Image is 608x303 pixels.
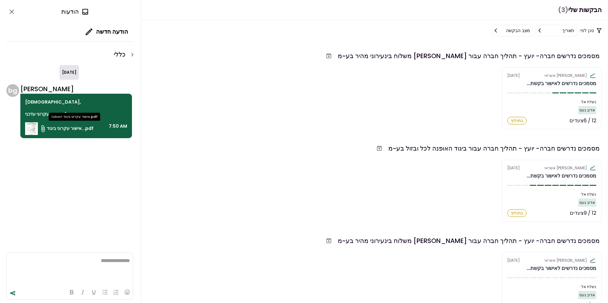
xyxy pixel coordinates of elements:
div: מסמכים נדרשים חברה- יועץ - תהליך חברה עבור [PERSON_NAME] משלוח בינעירוני מהיר בע~מ [338,51,600,61]
div: הודעות [61,7,89,17]
div: 12 / 6 צעדים [570,117,596,125]
div: [DATE] [507,73,596,78]
div: [PERSON_NAME] אשראי [544,165,587,171]
div: מסמכים נדרשים לאישור בקשת חברה- יועץ [527,80,596,87]
button: Bold [66,288,77,297]
p: [DEMOGRAPHIC_DATA], [25,98,127,106]
div: מסמכים נדרשים חברה- יועץ - תהליך חברה עבור ביגוד האופנה לכל ובזול בע~מ [388,144,600,153]
div: [PERSON_NAME] אשראי [544,258,587,263]
button: send [9,290,16,296]
div: אדיב געס [578,106,596,114]
div: 7:50 AM [109,122,127,135]
button: העבר לארכיון [323,50,335,62]
div: בתהליך [507,117,527,125]
button: Emojis [122,288,133,297]
h1: הבקשות שלי [558,3,602,17]
img: Partner logo [590,73,596,78]
div: אישור עקרוני ביגוד האופנה.pdf [49,113,100,121]
div: [DATE] [59,65,79,80]
button: העבר לארכיון [374,143,385,154]
button: close [6,6,17,17]
button: תאריך [535,25,577,36]
button: הודעה חדשה [81,24,133,40]
div: נשלח אל: [507,99,596,105]
button: Numbered list [111,288,121,297]
div: מסמכים נדרשים חברה- יועץ - תהליך חברה עבור [PERSON_NAME] משלוח בינעירוני מהיר בע~מ [338,236,600,246]
span: אישור עקרוני ביגוד האופנה.pdf [47,125,93,132]
button: Bullet list [100,288,110,297]
div: [PERSON_NAME] [20,84,132,94]
button: העבר לארכיון [323,235,335,246]
button: מצב הבקשה [492,25,533,36]
div: [PERSON_NAME] אשראי [544,73,587,78]
div: בתהליך [507,209,527,217]
div: 12 / 9 צעדים [570,209,596,217]
button: אישור עקרוני ביגוד האופנה.pdf [25,122,93,135]
img: Partner logo [590,165,596,171]
div: נשלח אל: [507,192,596,197]
div: אדיב געס [578,291,596,299]
img: 3JWx3sAAAAGSURBVAMA1dhDxGMvXCIAAAAASUVORK5CYII= [25,122,38,135]
span: (3) [558,3,568,17]
button: Italic [77,288,88,297]
div: b g [6,84,19,97]
div: תאריך [562,27,574,34]
button: Underline [88,288,99,297]
div: סנן לפי: [492,25,602,36]
div: אדיב געס [578,199,596,207]
div: נשלח אל: [507,284,596,290]
div: כללי [6,49,138,60]
div: מסמכים נדרשים לאישור בקשת חברה- יועץ [527,265,596,272]
img: Partner logo [590,258,596,263]
p: מצ"ב אישור עקרוני עדכני [25,110,127,118]
div: מסמכים נדרשים לאישור בקשת חברה- יועץ [527,172,596,180]
div: [DATE] [507,258,596,263]
div: [DATE] [507,165,596,171]
iframe: Rich Text Area [7,253,133,285]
